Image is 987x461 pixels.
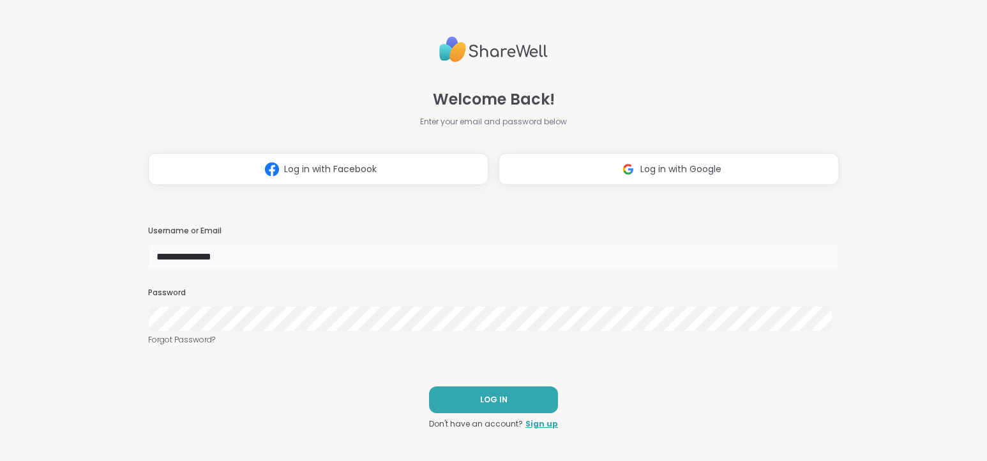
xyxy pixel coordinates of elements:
span: LOG IN [480,394,508,406]
button: Log in with Facebook [148,153,488,185]
span: Enter your email and password below [420,116,567,128]
button: LOG IN [429,386,558,413]
img: ShareWell Logomark [616,157,640,181]
span: Log in with Google [640,163,721,176]
span: Don't have an account? [429,418,523,430]
a: Sign up [525,418,558,430]
h3: Username or Email [148,226,839,237]
img: ShareWell Logo [439,31,548,68]
img: ShareWell Logomark [260,157,284,181]
button: Log in with Google [499,153,839,185]
h3: Password [148,288,839,298]
span: Welcome Back! [433,88,555,111]
span: Log in with Facebook [284,163,377,176]
a: Forgot Password? [148,334,839,346]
